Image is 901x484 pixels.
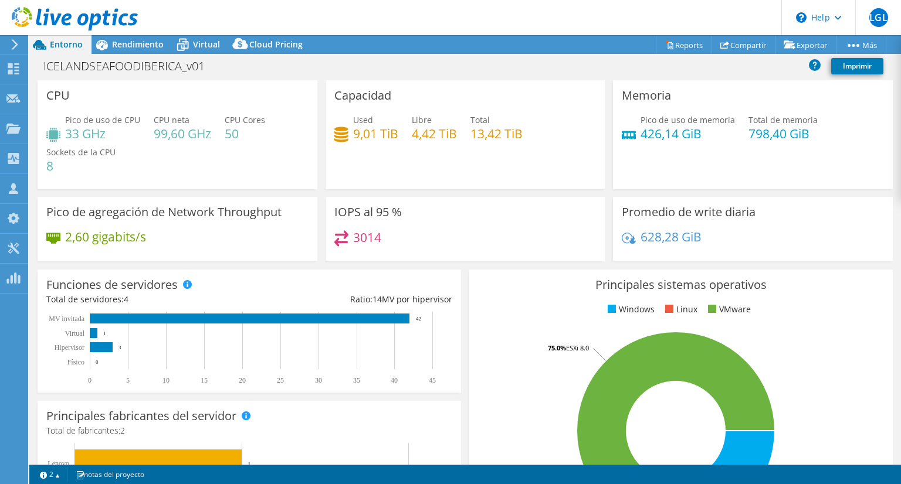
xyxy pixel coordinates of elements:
h4: 798,40 GiB [748,127,818,140]
a: Reports [656,36,712,54]
span: Sockets de la CPU [46,146,116,158]
h3: Principales fabricantes del servidor [46,410,236,422]
h4: 99,60 GHz [154,127,211,140]
text: 30 [315,376,322,384]
li: Windows [605,303,655,316]
text: 1 [248,461,251,468]
a: 2 [32,467,68,482]
a: notas del proyecto [67,467,153,482]
li: Linux [662,303,697,316]
h4: 8 [46,159,116,172]
text: 5 [126,376,130,384]
span: LGL [869,8,888,27]
h4: 9,01 TiB [353,127,398,140]
span: Total [470,114,490,125]
text: 25 [277,376,284,384]
text: Virtual [65,329,85,338]
h4: 426,14 GiB [641,127,735,140]
span: 2 [120,425,125,436]
a: Exportar [775,36,836,54]
h4: 50 [225,127,265,140]
h3: IOPS al 95 % [334,206,402,219]
span: Used [353,114,373,125]
li: VMware [705,303,751,316]
h3: Promedio de write diaria [622,206,756,219]
span: Libre [412,114,432,125]
h4: 628,28 GiB [641,230,702,243]
div: Ratio: MV por hipervisor [249,293,452,306]
span: Cloud Pricing [249,39,303,50]
svg: \n [796,12,807,23]
text: MV invitada [49,315,84,323]
text: 45 [429,376,436,384]
span: Pico de uso de CPU [65,114,140,125]
h3: Principales sistemas operativos [478,278,884,291]
a: Más [836,36,886,54]
text: 0 [88,376,92,384]
span: 4 [124,294,128,305]
h4: 33 GHz [65,127,140,140]
tspan: 75.0% [548,343,566,352]
span: Rendimiento [112,39,164,50]
span: Virtual [193,39,220,50]
text: 0 [96,359,99,365]
h3: Pico de agregación de Network Throughput [46,206,282,219]
span: CPU Cores [225,114,265,125]
text: 15 [201,376,208,384]
a: Compartir [712,36,775,54]
h4: Total de fabricantes: [46,424,452,437]
span: Entorno [50,39,83,50]
h3: Memoria [622,89,671,102]
text: 1 [103,330,106,336]
div: Total de servidores: [46,293,249,306]
h4: 4,42 TiB [412,127,457,140]
h3: Capacidad [334,89,391,102]
span: Total de memoria [748,114,818,125]
text: 35 [353,376,360,384]
span: CPU neta [154,114,189,125]
h4: 3014 [353,231,381,244]
text: 20 [239,376,246,384]
tspan: Físico [67,358,84,366]
h4: 13,42 TiB [470,127,523,140]
span: Pico de uso de memoria [641,114,735,125]
text: 3 [118,345,121,350]
span: 14 [372,294,382,305]
h3: Funciones de servidores [46,278,178,291]
h1: ICELANDSEAFOODIBERICA_v01 [38,60,223,73]
a: Imprimir [831,58,883,74]
text: 10 [162,376,170,384]
h4: 2,60 gigabits/s [65,230,146,243]
text: 42 [416,316,421,322]
h3: CPU [46,89,70,102]
text: Hipervisor [55,343,84,352]
text: Lenovo [48,459,69,468]
text: 40 [391,376,398,384]
tspan: ESXi 8.0 [566,343,589,352]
